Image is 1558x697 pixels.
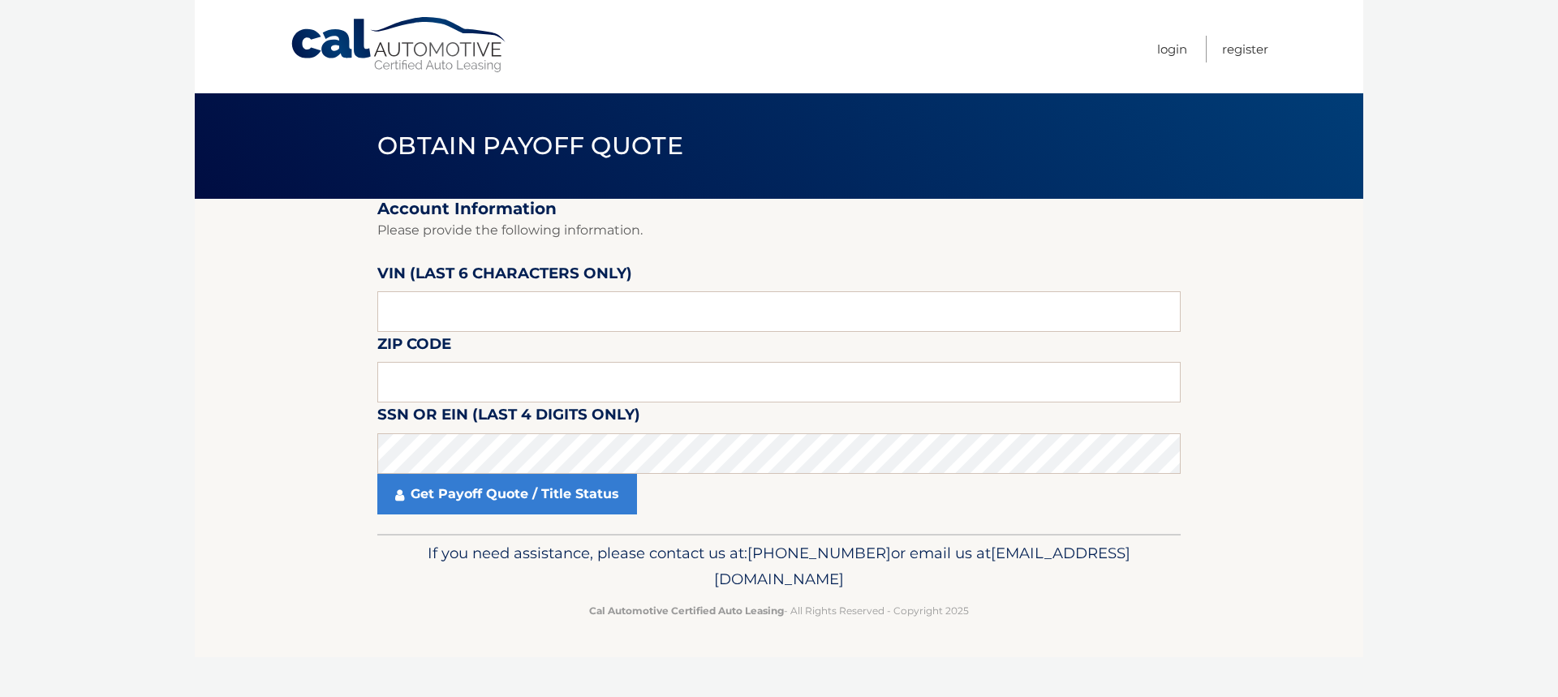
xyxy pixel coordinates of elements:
[377,219,1181,242] p: Please provide the following information.
[1157,36,1187,62] a: Login
[388,540,1170,592] p: If you need assistance, please contact us at: or email us at
[377,474,637,514] a: Get Payoff Quote / Title Status
[1222,36,1268,62] a: Register
[377,131,683,161] span: Obtain Payoff Quote
[747,544,891,562] span: [PHONE_NUMBER]
[388,602,1170,619] p: - All Rights Reserved - Copyright 2025
[290,16,509,74] a: Cal Automotive
[377,402,640,432] label: SSN or EIN (last 4 digits only)
[377,199,1181,219] h2: Account Information
[377,261,632,291] label: VIN (last 6 characters only)
[377,332,451,362] label: Zip Code
[589,604,784,617] strong: Cal Automotive Certified Auto Leasing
